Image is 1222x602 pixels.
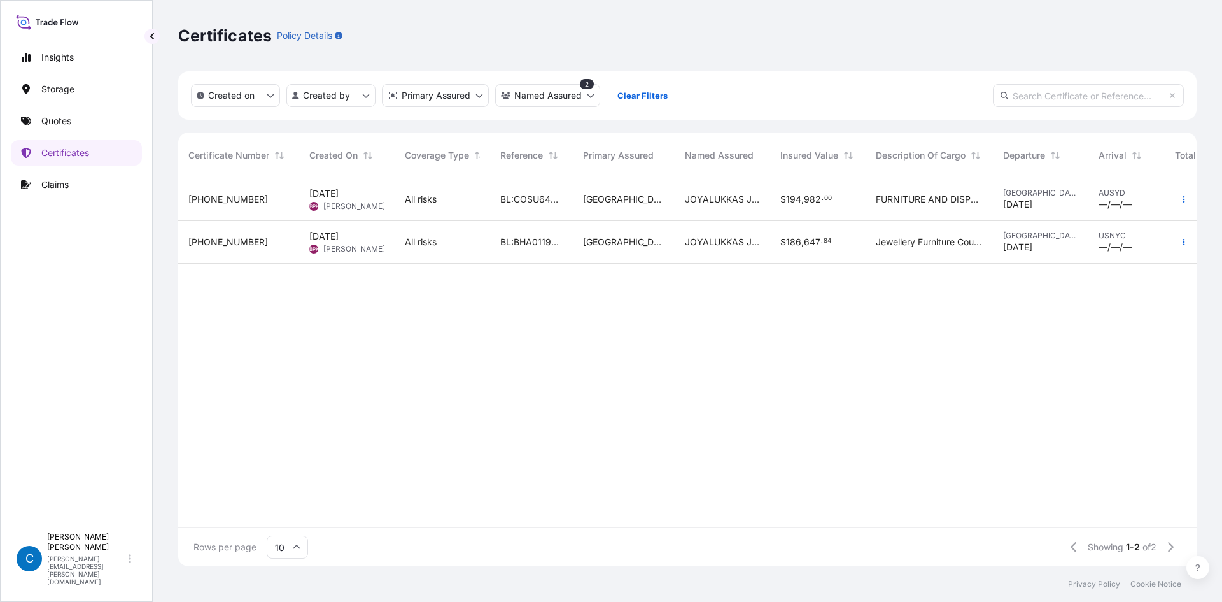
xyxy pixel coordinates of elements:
[188,236,268,248] span: [PHONE_NUMBER]
[545,148,561,163] button: Sort
[1099,188,1155,198] span: AUSYD
[1048,148,1063,163] button: Sort
[514,89,582,102] p: Named Assured
[876,149,966,162] span: Description Of Cargo
[208,89,255,102] p: Created on
[405,193,437,206] span: All risks
[47,555,126,585] p: [PERSON_NAME][EMAIL_ADDRESS][PERSON_NAME][DOMAIN_NAME]
[1099,149,1127,162] span: Arrival
[382,84,489,107] button: distributor Filter options
[801,238,804,247] span: ,
[821,239,823,243] span: .
[780,238,786,247] span: $
[309,200,319,213] span: BPK
[617,89,668,102] p: Clear Filters
[41,178,69,191] p: Claims
[583,149,654,162] span: Primary Assured
[607,85,678,106] button: Clear Filters
[472,148,487,163] button: Sort
[1099,241,1132,254] span: —/—/—
[402,89,470,102] p: Primary Assured
[876,193,983,206] span: FURNITURE AND DISPLAY UNIT
[1003,149,1045,162] span: Departure
[1003,241,1032,254] span: [DATE]
[993,84,1184,107] input: Search Certificate or Reference...
[804,238,820,247] span: 647
[824,196,832,201] span: 00
[188,149,269,162] span: Certificate Number
[11,76,142,102] a: Storage
[286,84,376,107] button: createdBy Filter options
[1099,231,1155,241] span: USNYC
[580,79,594,89] div: 2
[780,149,838,162] span: Insured Value
[1003,198,1032,211] span: [DATE]
[303,89,350,102] p: Created by
[1099,198,1132,211] span: —/—/—
[11,108,142,134] a: Quotes
[495,84,600,107] button: cargoOwner Filter options
[583,236,664,248] span: [GEOGRAPHIC_DATA]
[309,187,339,200] span: [DATE]
[47,532,126,552] p: [PERSON_NAME] [PERSON_NAME]
[685,149,754,162] span: Named Assured
[841,148,856,163] button: Sort
[500,236,563,248] span: BL:BHA0119234 SSLS2708
[1142,541,1156,554] span: of 2
[1068,579,1120,589] a: Privacy Policy
[1088,541,1123,554] span: Showing
[11,45,142,70] a: Insights
[786,195,801,204] span: 194
[309,243,319,255] span: BPK
[25,552,34,565] span: C
[583,193,664,206] span: [GEOGRAPHIC_DATA]
[41,115,71,127] p: Quotes
[277,29,332,42] p: Policy Details
[41,83,74,96] p: Storage
[1175,149,1196,162] span: Total
[1003,188,1078,198] span: [GEOGRAPHIC_DATA]
[804,195,821,204] span: 982
[309,230,339,243] span: [DATE]
[11,172,142,197] a: Claims
[1003,231,1078,241] span: [GEOGRAPHIC_DATA]
[824,239,831,243] span: 84
[780,195,786,204] span: $
[876,236,983,248] span: Jewellery Furniture Counters
[178,25,272,46] p: Certificates
[500,149,543,162] span: Reference
[685,193,760,206] span: JOYALUKKAS JEWELRY RETAIL INC.
[786,238,801,247] span: 186
[405,149,469,162] span: Coverage Type
[1129,148,1144,163] button: Sort
[1130,579,1181,589] a: Cookie Notice
[323,201,385,211] span: [PERSON_NAME]
[801,195,804,204] span: ,
[822,196,824,201] span: .
[360,148,376,163] button: Sort
[685,236,760,248] span: JOYALUKKAS JEWELRY RETAIL INC.
[191,84,280,107] button: createdOn Filter options
[1126,541,1140,554] span: 1-2
[41,147,89,159] p: Certificates
[968,148,983,163] button: Sort
[500,193,563,206] span: BL:COSU6424428120 SSLS2725
[405,236,437,248] span: All risks
[188,193,268,206] span: [PHONE_NUMBER]
[193,541,256,554] span: Rows per page
[272,148,287,163] button: Sort
[11,140,142,166] a: Certificates
[323,244,385,254] span: [PERSON_NAME]
[309,149,358,162] span: Created On
[41,51,74,64] p: Insights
